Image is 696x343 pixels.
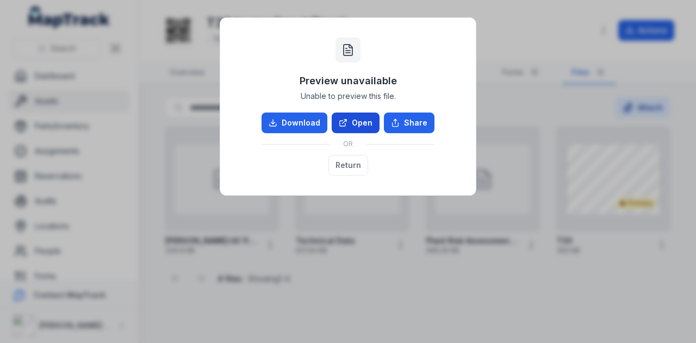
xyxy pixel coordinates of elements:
a: Open [332,113,380,133]
div: OR [262,133,434,155]
button: Share [384,113,434,133]
span: Unable to preview this file. [301,91,396,102]
button: Return [328,155,368,176]
h3: Preview unavailable [300,73,397,89]
a: Download [262,113,327,133]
